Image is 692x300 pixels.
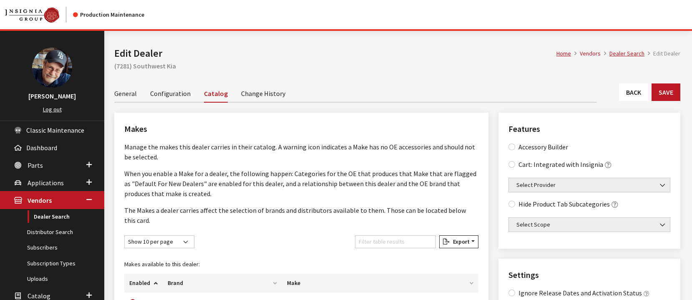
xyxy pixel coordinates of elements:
[26,144,57,152] span: Dashboard
[124,255,478,274] caption: Makes available to this dealer:
[26,126,84,134] span: Classic Maintenance
[518,159,603,169] label: Cart: Integrated with Insignia
[5,8,59,23] img: Catalog Maintenance
[508,217,670,232] span: Select Scope
[282,274,478,292] th: Make: activate to sort column ascending
[508,123,670,135] h2: Features
[8,91,96,101] h3: [PERSON_NAME]
[439,235,478,248] button: Export
[652,83,680,101] button: Save
[241,84,285,102] a: Change History
[571,49,601,58] li: Vendors
[114,46,556,61] h1: Edit Dealer
[124,142,478,162] p: Manage the makes this dealer carries in their catalog. A warning icon indicates a Make has no OE ...
[43,106,62,113] a: Log out
[609,50,644,57] a: Dealer Search
[28,292,50,300] span: Catalog
[28,197,52,205] span: Vendors
[204,84,228,103] a: Catalog
[28,179,64,187] span: Applications
[518,142,568,152] label: Accessory Builder
[556,50,571,57] a: Home
[355,235,436,248] input: Filter table results
[644,49,680,58] li: Edit Dealer
[5,7,73,23] a: Insignia Group logo
[32,48,72,88] img: Ray Goodwin
[163,274,282,292] th: Brand: activate to sort column ascending
[114,84,137,102] a: General
[508,269,670,281] h2: Settings
[508,178,670,192] span: Select Provider
[114,61,680,71] h2: (7281) Southwest Kia
[518,288,642,298] label: Ignore Release Dates and Activation Status
[73,10,144,19] div: Production Maintenance
[150,84,191,102] a: Configuration
[514,181,665,189] span: Select Provider
[619,83,648,101] a: Back
[28,161,43,169] span: Parts
[124,274,163,292] th: Enabled: activate to sort column ascending
[124,169,478,199] p: When you enable a Make for a dealer, the following happen: Categories for the OE that produces th...
[514,220,665,229] span: Select Scope
[124,123,478,135] h2: Makes
[518,199,610,209] label: Hide Product Tab Subcategories
[450,238,470,245] span: Export
[124,205,478,225] p: The Makes a dealer carries affect the selection of brands and distributors available to them. Tho...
